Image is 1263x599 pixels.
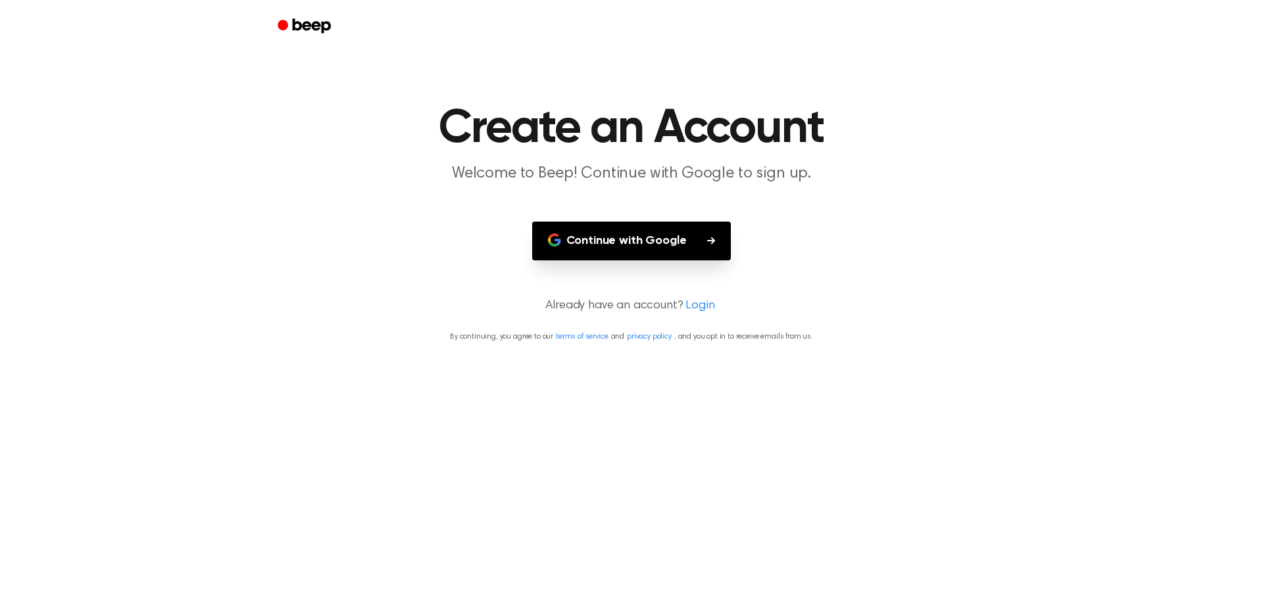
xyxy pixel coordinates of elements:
[16,331,1247,343] p: By continuing, you agree to our and , and you opt in to receive emails from us.
[295,105,968,153] h1: Create an Account
[685,297,714,315] a: Login
[556,333,608,341] a: terms of service
[532,222,731,260] button: Continue with Google
[16,297,1247,315] p: Already have an account?
[627,333,672,341] a: privacy policy
[268,14,343,39] a: Beep
[379,163,884,185] p: Welcome to Beep! Continue with Google to sign up.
